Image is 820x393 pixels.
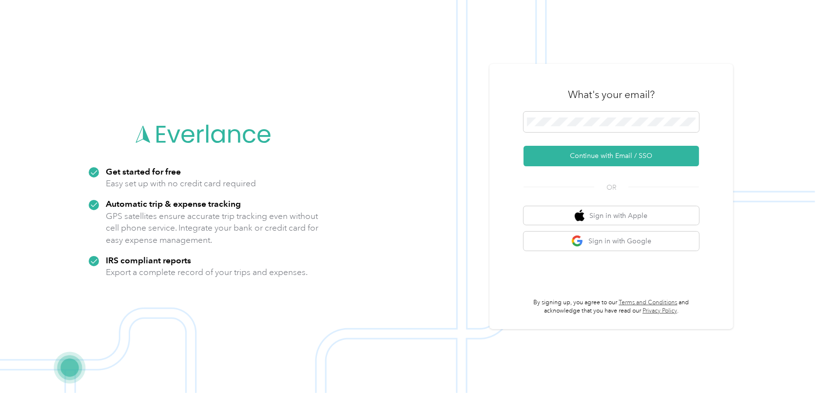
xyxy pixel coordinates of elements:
strong: Automatic trip & expense tracking [106,198,241,209]
p: Easy set up with no credit card required [106,177,256,190]
p: By signing up, you agree to our and acknowledge that you have read our . [524,298,699,315]
p: GPS satellites ensure accurate trip tracking even without cell phone service. Integrate your bank... [106,210,319,246]
p: Export a complete record of your trips and expenses. [106,266,308,278]
strong: Get started for free [106,166,181,177]
h3: What's your email? [568,88,655,101]
a: Privacy Policy [643,307,677,314]
span: OR [594,182,628,193]
img: apple logo [575,210,585,222]
button: apple logoSign in with Apple [524,206,699,225]
button: Continue with Email / SSO [524,146,699,166]
button: google logoSign in with Google [524,232,699,251]
a: Terms and Conditions [619,299,678,306]
strong: IRS compliant reports [106,255,191,265]
img: google logo [571,235,584,247]
iframe: Everlance-gr Chat Button Frame [765,338,820,393]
